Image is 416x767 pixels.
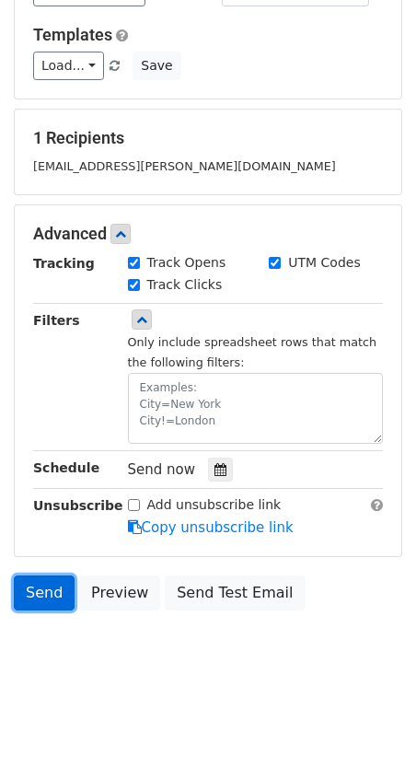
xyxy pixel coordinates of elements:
iframe: Chat Widget [324,679,416,767]
button: Save [133,52,180,80]
a: Load... [33,52,104,80]
small: [EMAIL_ADDRESS][PERSON_NAME][DOMAIN_NAME] [33,159,336,173]
span: Send now [128,461,196,478]
small: Only include spreadsheet rows that match the following filters: [128,335,377,370]
strong: Schedule [33,460,99,475]
h5: 1 Recipients [33,128,383,148]
label: Track Clicks [147,275,223,295]
a: Templates [33,25,112,44]
strong: Unsubscribe [33,498,123,513]
label: Add unsubscribe link [147,495,282,515]
a: Copy unsubscribe link [128,519,294,536]
div: Widget de chat [324,679,416,767]
strong: Filters [33,313,80,328]
a: Preview [79,575,160,610]
label: UTM Codes [288,253,360,273]
h5: Advanced [33,224,383,244]
strong: Tracking [33,256,95,271]
a: Send Test Email [165,575,305,610]
label: Track Opens [147,253,226,273]
a: Send [14,575,75,610]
